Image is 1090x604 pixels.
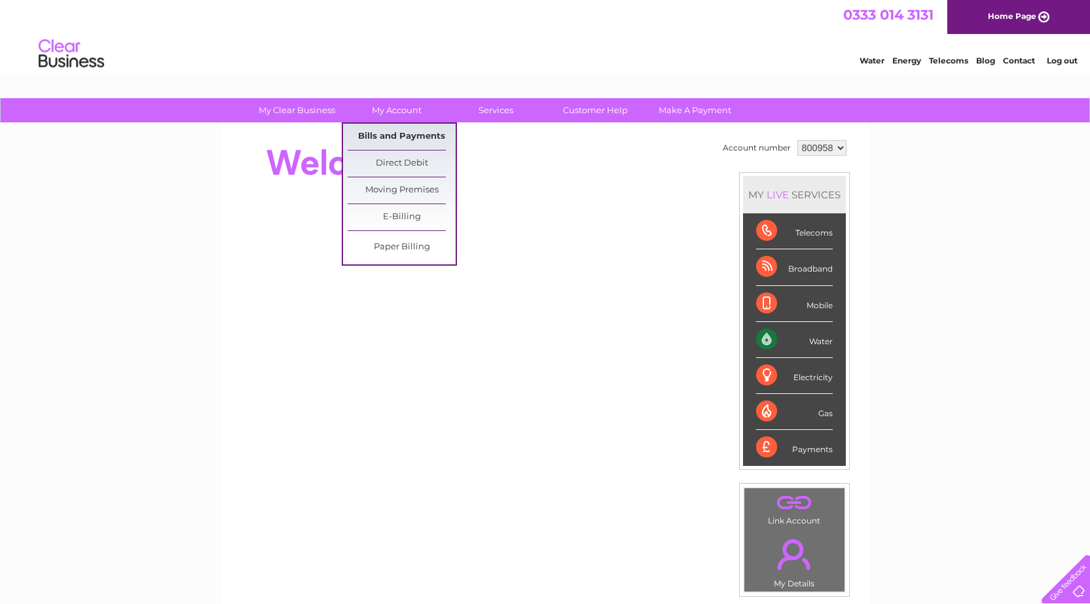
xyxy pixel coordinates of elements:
[348,204,456,230] a: E-Billing
[929,56,968,65] a: Telecoms
[748,531,841,577] a: .
[892,56,921,65] a: Energy
[1047,56,1078,65] a: Log out
[744,528,845,592] td: My Details
[236,7,855,63] div: Clear Business is a trading name of Verastar Limited (registered in [GEOGRAPHIC_DATA] No. 3667643...
[744,488,845,529] td: Link Account
[756,286,833,322] div: Mobile
[348,124,456,150] a: Bills and Payments
[442,98,550,122] a: Services
[756,394,833,430] div: Gas
[348,177,456,204] a: Moving Premises
[756,249,833,285] div: Broadband
[756,322,833,358] div: Water
[38,34,105,74] img: logo.png
[641,98,749,122] a: Make A Payment
[342,98,450,122] a: My Account
[348,151,456,177] a: Direct Debit
[843,7,934,23] a: 0333 014 3131
[764,188,791,201] div: LIVE
[1003,56,1035,65] a: Contact
[243,98,351,122] a: My Clear Business
[756,430,833,465] div: Payments
[348,234,456,260] a: Paper Billing
[748,491,841,514] a: .
[860,56,884,65] a: Water
[541,98,649,122] a: Customer Help
[756,358,833,394] div: Electricity
[743,176,846,213] div: MY SERVICES
[976,56,995,65] a: Blog
[719,137,794,159] td: Account number
[756,213,833,249] div: Telecoms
